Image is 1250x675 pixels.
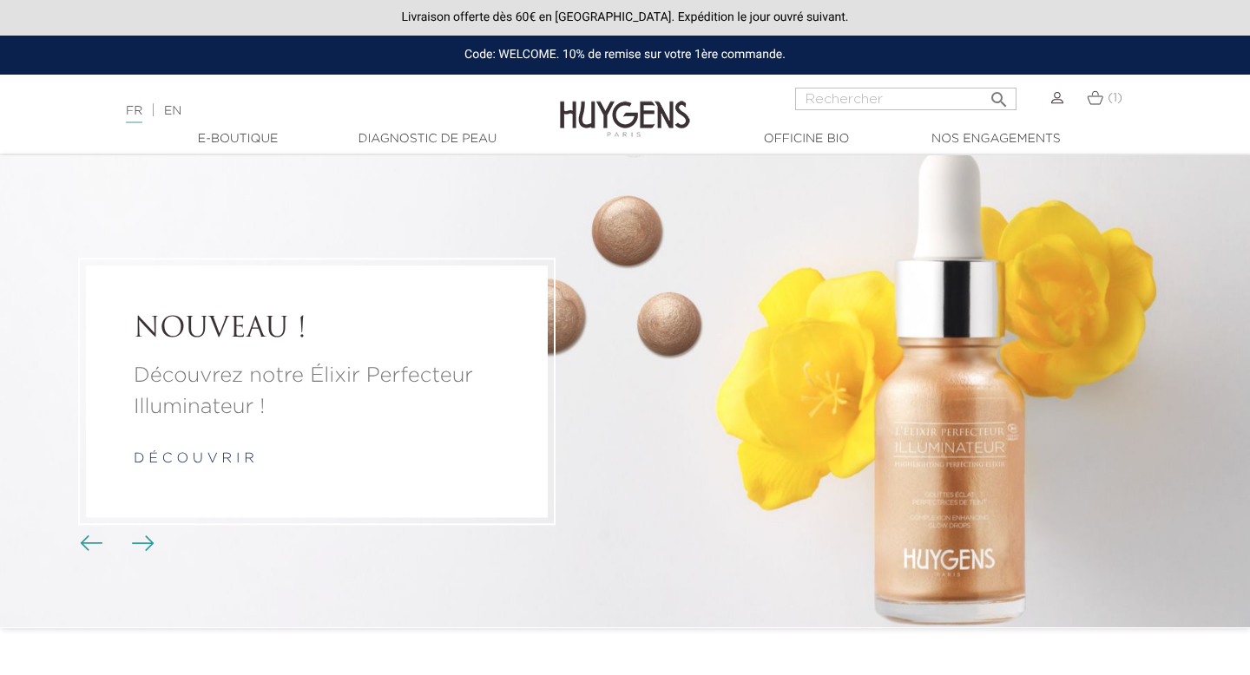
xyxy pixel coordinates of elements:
[909,130,1082,148] a: Nos engagements
[560,73,690,140] img: Huygens
[151,130,325,148] a: E-Boutique
[984,82,1015,106] button: 
[126,105,142,123] a: FR
[989,84,1010,105] i: 
[340,130,514,148] a: Diagnostic de peau
[134,360,500,423] a: Découvrez notre Élixir Perfecteur Illuminateur !
[1108,92,1122,104] span: (1)
[795,88,1016,110] input: Rechercher
[1087,91,1122,105] a: (1)
[87,531,143,557] div: Boutons du carrousel
[117,101,508,121] div: |
[720,130,893,148] a: Officine Bio
[164,105,181,117] a: EN
[134,314,500,347] a: NOUVEAU !
[134,452,254,466] a: d é c o u v r i r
